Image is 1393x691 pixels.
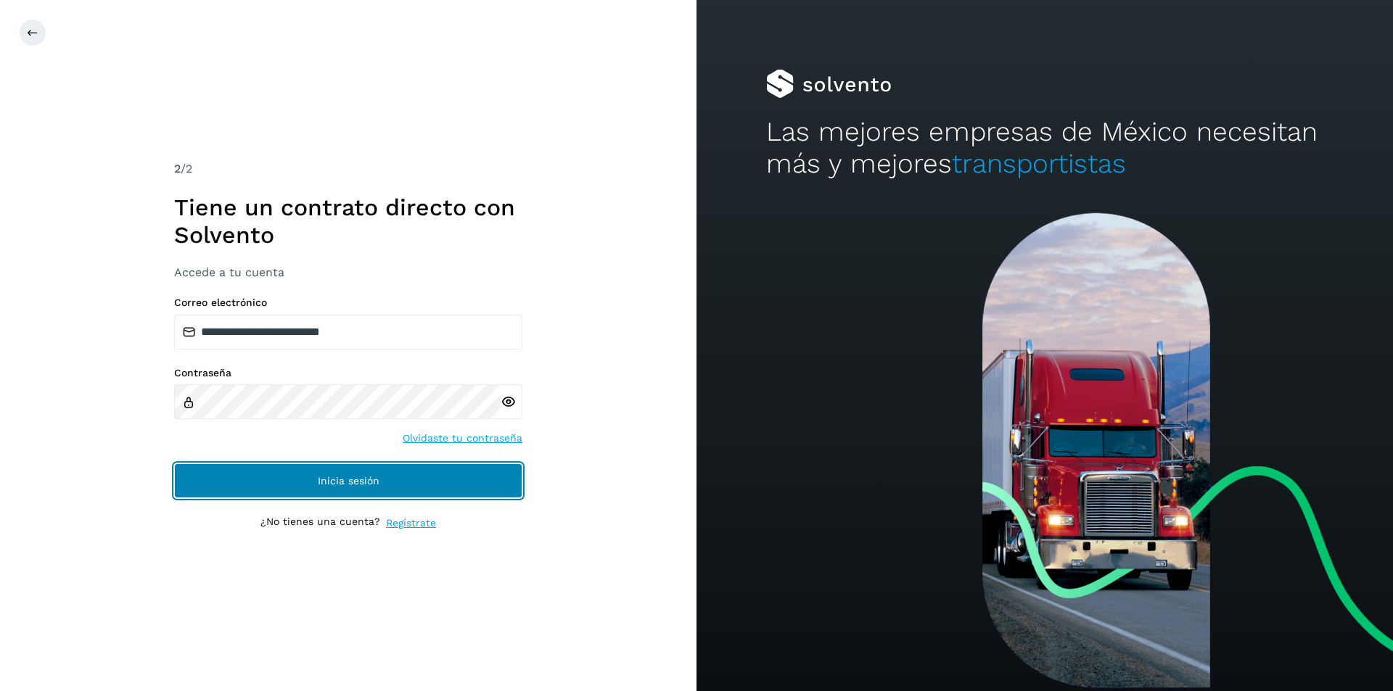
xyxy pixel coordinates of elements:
a: Regístrate [386,516,436,531]
h1: Tiene un contrato directo con Solvento [174,194,522,249]
span: 2 [174,162,181,175]
h3: Accede a tu cuenta [174,265,522,279]
h2: Las mejores empresas de México necesitan más y mejores [766,116,1323,181]
a: Olvidaste tu contraseña [403,431,522,446]
label: Correo electrónico [174,297,522,309]
label: Contraseña [174,367,522,379]
p: ¿No tienes una cuenta? [260,516,380,531]
div: /2 [174,160,522,178]
span: Inicia sesión [318,476,379,486]
span: transportistas [952,148,1126,179]
button: Inicia sesión [174,463,522,498]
